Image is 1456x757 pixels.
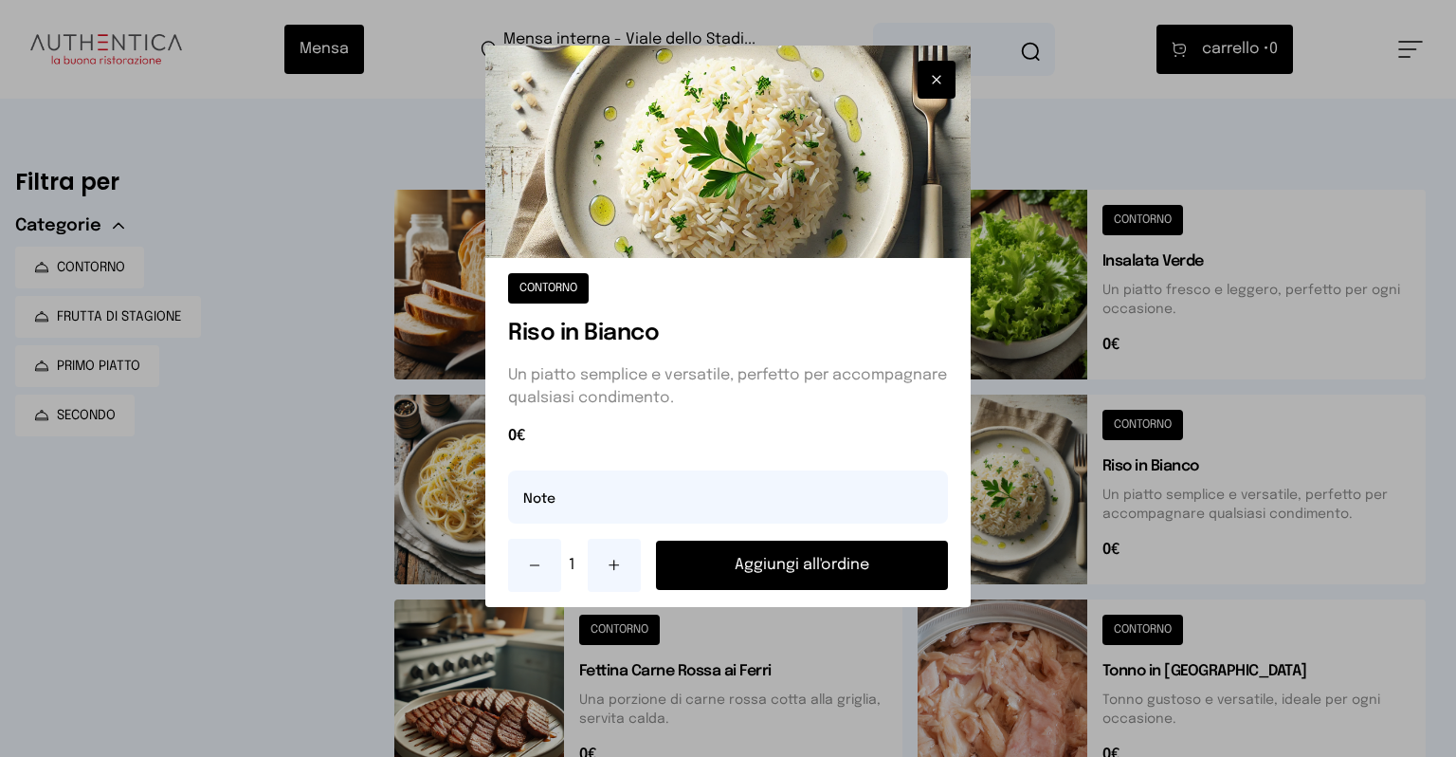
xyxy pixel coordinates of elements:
button: Aggiungi all'ordine [656,541,948,590]
img: Riso in Bianco [485,46,971,258]
span: 1 [569,554,580,577]
span: 0€ [508,425,948,448]
h1: Riso in Bianco [508,319,948,349]
p: Un piatto semplice e versatile, perfetto per accompagnare qualsiasi condimento. [508,364,948,410]
button: CONTORNO [508,273,589,304]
